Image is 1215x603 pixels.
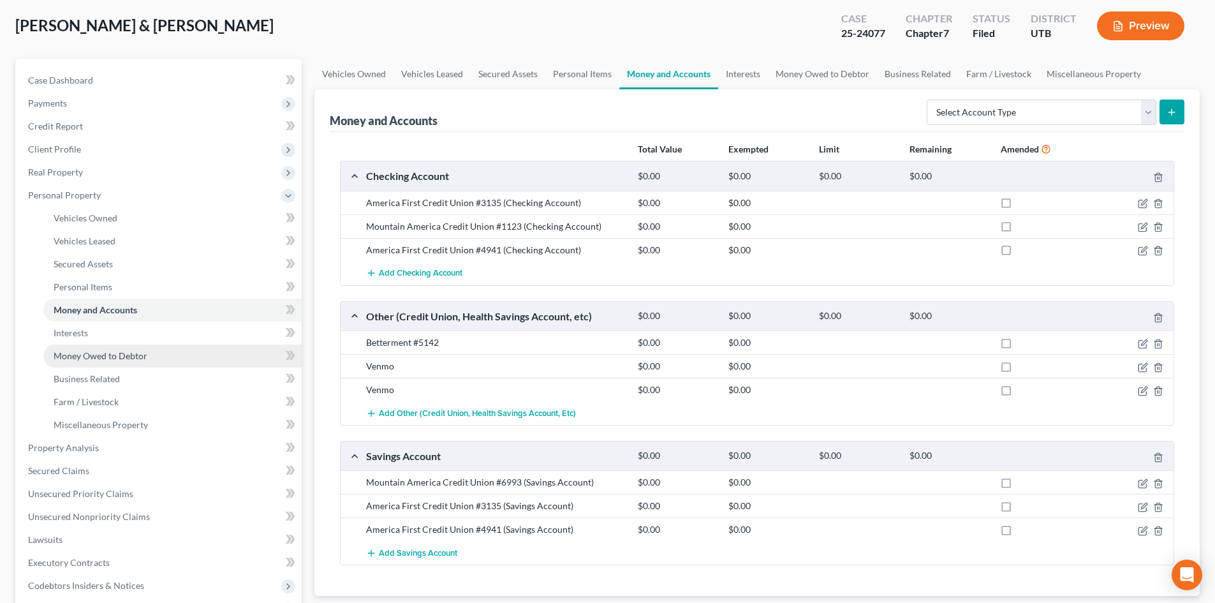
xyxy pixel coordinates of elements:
div: America First Credit Union #4941 (Savings Account) [360,523,631,536]
div: $0.00 [722,197,813,209]
span: Property Analysis [28,442,99,453]
div: $0.00 [722,310,813,322]
span: Secured Assets [54,258,113,269]
div: $0.00 [722,244,813,257]
div: Status [973,11,1010,26]
a: Vehicles Leased [394,59,471,89]
a: Money Owed to Debtor [43,345,302,368]
div: Open Intercom Messenger [1172,560,1202,590]
div: $0.00 [722,500,813,512]
strong: Remaining [909,144,952,154]
a: Unsecured Nonpriority Claims [18,505,302,528]
div: $0.00 [722,450,813,462]
span: Codebtors Insiders & Notices [28,580,144,591]
div: Venmo [360,383,631,396]
span: 7 [943,27,949,39]
div: America First Credit Union #3135 (Checking Account) [360,197,631,209]
a: Miscellaneous Property [1039,59,1149,89]
div: $0.00 [903,170,994,182]
div: UTB [1031,26,1077,41]
div: Money and Accounts [330,113,438,128]
a: Unsecured Priority Claims [18,482,302,505]
span: Personal Property [28,190,101,200]
div: Venmo [360,360,631,373]
div: $0.00 [631,244,722,257]
span: Executory Contracts [28,557,110,568]
div: $0.00 [631,450,722,462]
a: Miscellaneous Property [43,413,302,436]
button: Preview [1097,11,1184,40]
a: Money Owed to Debtor [768,59,877,89]
div: $0.00 [722,383,813,396]
div: $0.00 [813,450,903,462]
strong: Total Value [638,144,682,154]
span: Vehicles Owned [54,212,117,223]
div: $0.00 [631,336,722,349]
a: Credit Report [18,115,302,138]
div: Other (Credit Union, Health Savings Account, etc) [360,309,631,323]
div: Case [841,11,885,26]
span: Interests [54,327,88,338]
div: $0.00 [631,197,722,209]
strong: Exempted [728,144,769,154]
a: Vehicles Owned [314,59,394,89]
a: Executory Contracts [18,551,302,574]
span: [PERSON_NAME] & [PERSON_NAME] [15,16,274,34]
strong: Limit [819,144,839,154]
div: Mountain America Credit Union #1123 (Checking Account) [360,220,631,233]
div: District [1031,11,1077,26]
div: America First Credit Union #4941 (Checking Account) [360,244,631,257]
div: Filed [973,26,1010,41]
a: Lawsuits [18,528,302,551]
button: Add Other (Credit Union, Health Savings Account, etc) [366,401,576,425]
span: Money Owed to Debtor [54,350,147,361]
div: $0.00 [631,360,722,373]
div: $0.00 [722,220,813,233]
a: Interests [718,59,768,89]
span: Case Dashboard [28,75,93,86]
a: Interests [43,322,302,345]
span: Add Checking Account [379,269,462,279]
div: Chapter [906,11,952,26]
span: Secured Claims [28,465,89,476]
button: Add Checking Account [366,262,462,285]
div: 25-24077 [841,26,885,41]
div: $0.00 [813,170,903,182]
span: Client Profile [28,144,81,154]
span: Miscellaneous Property [54,419,148,430]
div: $0.00 [631,170,722,182]
span: Add Savings Account [379,548,457,558]
div: $0.00 [631,220,722,233]
a: Case Dashboard [18,69,302,92]
div: $0.00 [631,476,722,489]
a: Secured Assets [43,253,302,276]
span: Credit Report [28,121,83,131]
div: $0.00 [631,383,722,396]
span: Lawsuits [28,534,63,545]
strong: Amended [1001,144,1039,154]
div: $0.00 [722,170,813,182]
div: $0.00 [903,310,994,322]
a: Personal Items [43,276,302,299]
div: $0.00 [722,360,813,373]
div: $0.00 [813,310,903,322]
button: Add Savings Account [366,541,457,565]
div: $0.00 [722,476,813,489]
a: Vehicles Owned [43,207,302,230]
a: Secured Assets [471,59,545,89]
a: Farm / Livestock [43,391,302,413]
div: $0.00 [631,310,722,322]
div: Savings Account [360,449,631,463]
a: Money and Accounts [619,59,718,89]
div: Mountain America Credit Union #6993 (Savings Account) [360,476,631,489]
a: Property Analysis [18,436,302,459]
span: Add Other (Credit Union, Health Savings Account, etc) [379,408,576,419]
div: $0.00 [631,500,722,512]
a: Money and Accounts [43,299,302,322]
a: Business Related [43,368,302,391]
div: Betterment #5142 [360,336,631,349]
span: Farm / Livestock [54,396,119,407]
div: $0.00 [722,336,813,349]
div: $0.00 [903,450,994,462]
span: Payments [28,98,67,108]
